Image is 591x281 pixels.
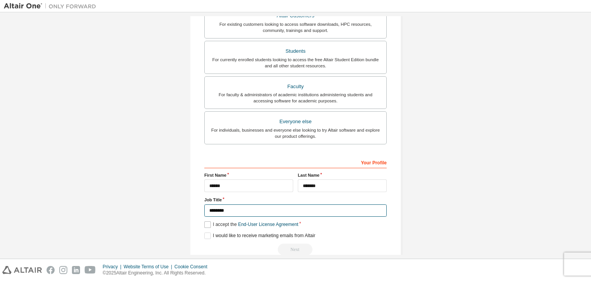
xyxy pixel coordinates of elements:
div: For faculty & administrators of academic institutions administering students and accessing softwa... [209,92,382,104]
img: instagram.svg [59,266,67,274]
p: © 2025 Altair Engineering, Inc. All Rights Reserved. [103,270,212,276]
img: youtube.svg [85,266,96,274]
img: altair_logo.svg [2,266,42,274]
label: Job Title [204,197,387,203]
img: facebook.svg [47,266,55,274]
img: linkedin.svg [72,266,80,274]
div: Everyone else [209,116,382,127]
div: Website Terms of Use [124,264,174,270]
div: Students [209,46,382,57]
label: I accept the [204,221,298,228]
div: Cookie Consent [174,264,212,270]
a: End-User License Agreement [238,222,299,227]
div: Read and acccept EULA to continue [204,244,387,255]
div: Faculty [209,81,382,92]
label: First Name [204,172,293,178]
label: Last Name [298,172,387,178]
div: Your Profile [204,156,387,168]
div: For currently enrolled students looking to access the free Altair Student Edition bundle and all ... [209,57,382,69]
label: I would like to receive marketing emails from Altair [204,232,315,239]
div: For existing customers looking to access software downloads, HPC resources, community, trainings ... [209,21,382,33]
img: Altair One [4,2,100,10]
div: Privacy [103,264,124,270]
div: For individuals, businesses and everyone else looking to try Altair software and explore our prod... [209,127,382,139]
